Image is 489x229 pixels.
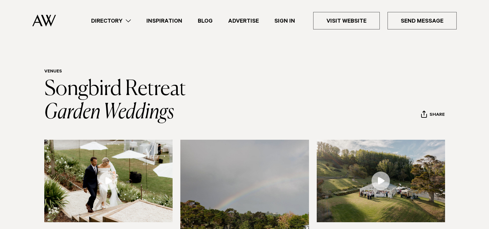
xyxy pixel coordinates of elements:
a: Send Message [388,12,457,29]
img: Auckland Weddings Logo [32,15,56,27]
a: Inspiration [139,16,190,25]
a: Directory [83,16,139,25]
button: Share [421,110,445,120]
a: Blog [190,16,220,25]
a: Venues [44,69,62,74]
a: Sign In [267,16,303,25]
a: Songbird Retreat Garden Weddings [44,79,189,123]
a: Advertise [220,16,267,25]
a: Visit Website [313,12,380,29]
span: Share [430,112,445,118]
